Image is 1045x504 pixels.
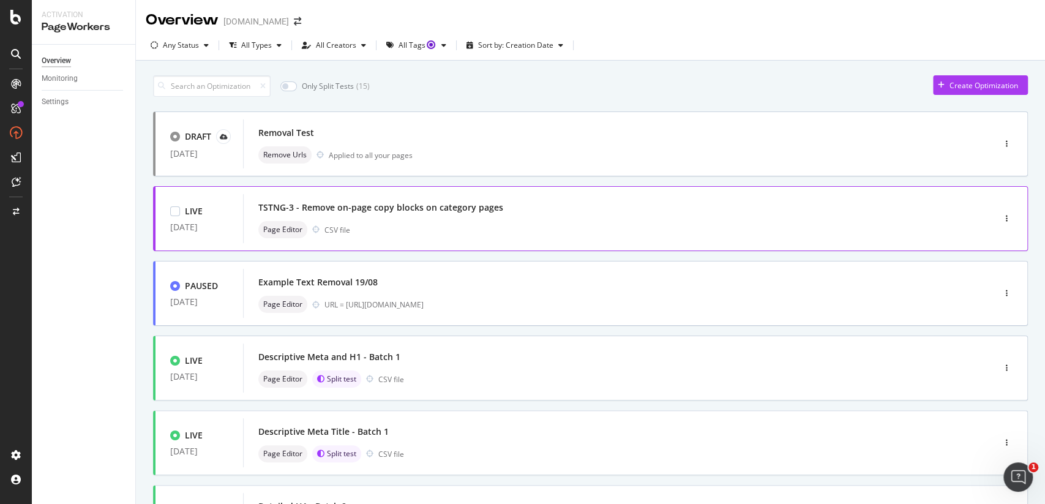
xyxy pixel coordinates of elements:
div: [DATE] [170,222,228,232]
div: Create Optimization [949,80,1018,91]
span: Page Editor [263,226,302,233]
div: brand label [312,445,361,462]
button: All Creators [297,36,371,55]
span: Split test [327,375,356,383]
div: neutral label [258,445,307,462]
div: Monitoring [42,72,78,85]
div: All Creators [316,42,356,49]
span: Page Editor [263,450,302,457]
div: PageWorkers [42,20,125,34]
div: Descriptive Meta Title - Batch 1 [258,426,389,438]
div: CSV file [378,449,404,459]
div: [DATE] [170,149,228,159]
input: Search an Optimization [153,75,271,97]
div: CSV file [378,374,404,385]
div: [DATE] [170,372,228,382]
span: Remove Urls [263,151,307,159]
div: neutral label [258,221,307,238]
div: ( 15 ) [356,81,370,91]
button: All TagsTooltip anchor [381,36,451,55]
div: PAUSED [185,280,218,292]
span: 1 [1028,462,1038,472]
div: Tooltip anchor [425,39,436,50]
div: LIVE [185,205,203,217]
button: All Types [224,36,287,55]
button: Create Optimization [933,75,1028,95]
button: Any Status [146,36,214,55]
div: Descriptive Meta and H1 - Batch 1 [258,351,400,363]
div: [DATE] [170,446,228,456]
div: DRAFT [185,130,211,143]
a: Monitoring [42,72,127,85]
div: TSTNG-3 - Remove on-page copy blocks on category pages [258,201,503,214]
div: CSV file [324,225,350,235]
div: URL = [URL][DOMAIN_NAME] [324,299,942,310]
button: Sort by: Creation Date [462,36,568,55]
div: Activation [42,10,125,20]
div: Settings [42,96,69,108]
div: Only Split Tests [302,81,354,91]
div: All Tags [399,42,436,49]
a: Overview [42,55,127,67]
div: Removal Test [258,127,314,139]
span: Split test [327,450,356,457]
div: neutral label [258,296,307,313]
div: brand label [312,370,361,388]
div: All Types [241,42,272,49]
div: Overview [146,10,219,31]
span: Page Editor [263,375,302,383]
a: Settings [42,96,127,108]
div: [DATE] [170,297,228,307]
div: [DOMAIN_NAME] [223,15,289,28]
div: Overview [42,55,71,67]
div: neutral label [258,146,312,164]
div: Applied to all your pages [329,150,413,160]
div: Any Status [163,42,199,49]
div: LIVE [185,355,203,367]
div: Sort by: Creation Date [478,42,553,49]
span: Page Editor [263,301,302,308]
iframe: Intercom live chat [1003,462,1033,492]
div: Example Text Removal 19/08 [258,276,378,288]
div: neutral label [258,370,307,388]
div: arrow-right-arrow-left [294,17,301,26]
div: LIVE [185,429,203,442]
